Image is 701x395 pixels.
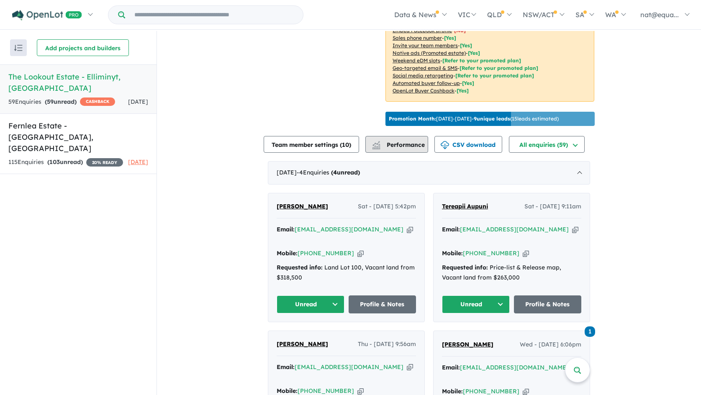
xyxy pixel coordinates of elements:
img: download icon [441,141,449,149]
strong: Mobile: [442,387,463,395]
span: Sat - [DATE] 9:11am [524,202,581,212]
u: OpenLot Buyer Cashback [393,87,454,94]
a: 1 [585,326,595,337]
span: [DATE] [128,98,148,105]
strong: ( unread) [47,158,83,166]
strong: Email: [442,364,460,371]
span: 20 % READY [86,158,123,167]
a: Tereapii Aupuni [442,202,488,212]
strong: Requested info: [277,264,323,271]
a: [EMAIL_ADDRESS][DOMAIN_NAME] [295,363,403,371]
button: CSV download [434,136,502,153]
span: [Refer to your promoted plan] [442,57,521,64]
img: bar-chart.svg [372,144,380,149]
span: [ Yes ] [444,35,456,41]
a: [EMAIL_ADDRESS][DOMAIN_NAME] [460,226,569,233]
img: line-chart.svg [372,141,380,146]
a: [PERSON_NAME] [277,339,328,349]
span: CASHBACK [80,97,115,106]
strong: Email: [277,226,295,233]
button: Add projects and builders [37,39,129,56]
p: [DATE] - [DATE] - ( 15 leads estimated) [389,115,559,123]
a: [PHONE_NUMBER] [463,387,519,395]
u: Social media retargeting [393,72,453,79]
u: Geo-targeted email & SMS [393,65,457,71]
input: Try estate name, suburb, builder or developer [127,6,301,24]
strong: Mobile: [442,249,463,257]
button: Copy [523,249,529,258]
h5: The Lookout Estate - Elliminyt , [GEOGRAPHIC_DATA] [8,71,148,94]
button: Copy [357,249,364,258]
strong: ( unread) [331,169,360,176]
span: [Yes] [468,50,480,56]
u: Native ads (Promoted estate) [393,50,466,56]
span: 10 [342,141,349,149]
div: 59 Enquir ies [8,97,115,107]
span: [Yes] [462,80,474,86]
a: [PERSON_NAME] [442,340,493,350]
button: Unread [277,295,344,313]
a: [EMAIL_ADDRESS][DOMAIN_NAME] [460,364,569,371]
span: - 4 Enquir ies [297,169,360,176]
span: Tereapii Aupuni [442,203,488,210]
a: [PERSON_NAME] [277,202,328,212]
button: Copy [407,225,413,234]
strong: Email: [277,363,295,371]
span: 103 [49,158,60,166]
button: All enquiries (59) [509,136,585,153]
img: Openlot PRO Logo White [12,10,82,21]
a: [PHONE_NUMBER] [298,387,354,395]
strong: Mobile: [277,249,298,257]
a: Profile & Notes [514,295,582,313]
span: 4 [333,169,337,176]
u: Weekend eDM slots [393,57,440,64]
a: [EMAIL_ADDRESS][DOMAIN_NAME] [295,226,403,233]
a: [PHONE_NUMBER] [463,249,519,257]
u: Automated buyer follow-up [393,80,460,86]
strong: Email: [442,226,460,233]
span: Thu - [DATE] 9:56am [358,339,416,349]
span: [Refer to your promoted plan] [455,72,534,79]
span: [ Yes ] [460,42,472,49]
a: Profile & Notes [349,295,416,313]
span: 59 [47,98,54,105]
span: [PERSON_NAME] [277,340,328,348]
strong: ( unread) [45,98,77,105]
span: [Yes] [457,87,469,94]
a: [PHONE_NUMBER] [298,249,354,257]
div: [DATE] [268,161,590,185]
span: Sat - [DATE] 5:42pm [358,202,416,212]
u: Invite your team members [393,42,458,49]
button: Team member settings (10) [264,136,359,153]
span: Wed - [DATE] 6:06pm [520,340,581,350]
b: 9 unique leads [474,115,510,122]
strong: Requested info: [442,264,488,271]
div: 115 Enquir ies [8,157,123,167]
strong: Mobile: [277,387,298,395]
span: nat@equa... [640,10,679,19]
button: Copy [407,363,413,372]
button: Copy [572,225,578,234]
img: sort.svg [14,45,23,51]
button: Unread [442,295,510,313]
h5: Fernlea Estate - [GEOGRAPHIC_DATA] , [GEOGRAPHIC_DATA] [8,120,148,154]
span: Performance [373,141,425,149]
span: 1 [585,326,595,337]
button: Performance [365,136,428,153]
b: Promotion Month: [389,115,436,122]
span: [PERSON_NAME] [442,341,493,348]
span: [Refer to your promoted plan] [460,65,538,71]
div: Price-list & Release map, Vacant land from $263,000 [442,263,581,283]
div: Land Lot 100, Vacant land from $318,500 [277,263,416,283]
span: [DATE] [128,158,148,166]
span: [PERSON_NAME] [277,203,328,210]
u: Sales phone number [393,35,442,41]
